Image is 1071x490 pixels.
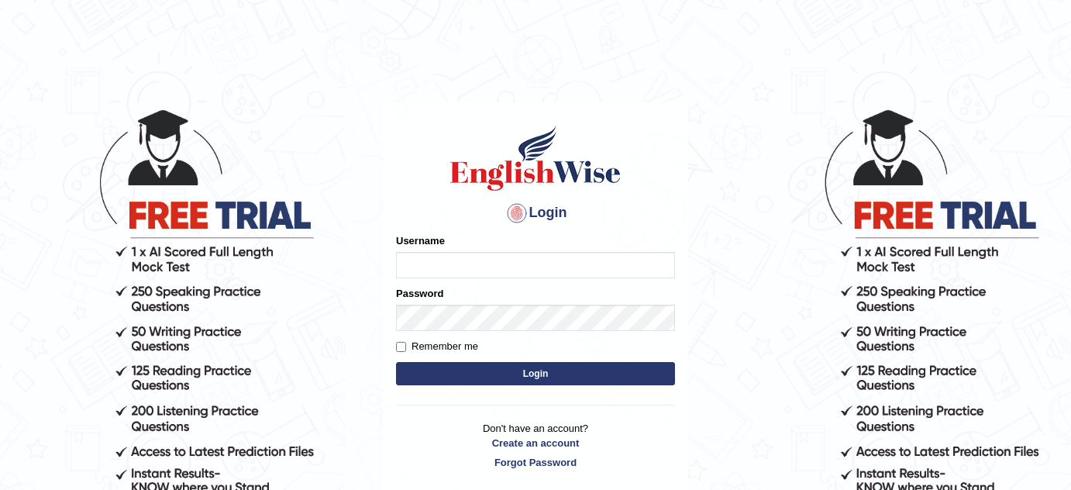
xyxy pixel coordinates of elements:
[396,421,675,469] p: Don't have an account?
[396,286,443,301] label: Password
[447,123,624,193] img: Logo of English Wise sign in for intelligent practice with AI
[396,455,675,470] a: Forgot Password
[396,339,478,354] label: Remember me
[396,342,406,352] input: Remember me
[396,201,675,226] h4: Login
[396,233,445,248] label: Username
[396,362,675,385] button: Login
[396,436,675,450] a: Create an account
